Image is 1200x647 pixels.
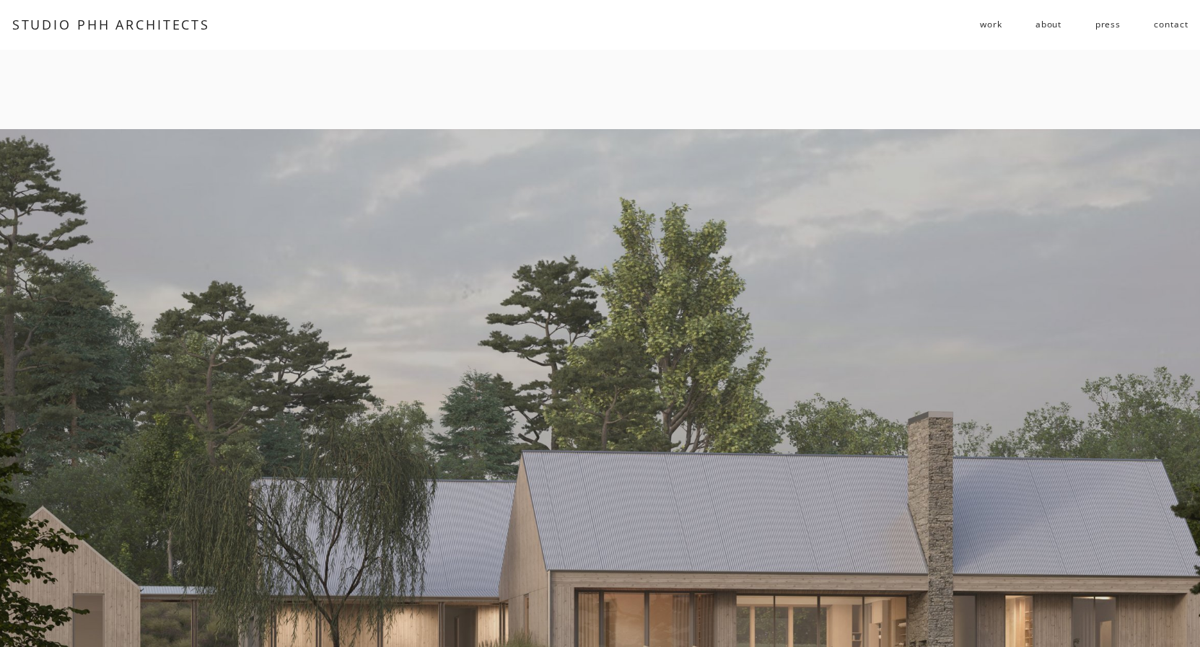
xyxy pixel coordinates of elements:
a: contact [1154,13,1188,36]
a: folder dropdown [980,13,1002,36]
span: work [980,14,1002,35]
a: press [1095,13,1121,36]
a: about [1035,13,1061,36]
a: STUDIO PHH ARCHITECTS [12,16,210,33]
